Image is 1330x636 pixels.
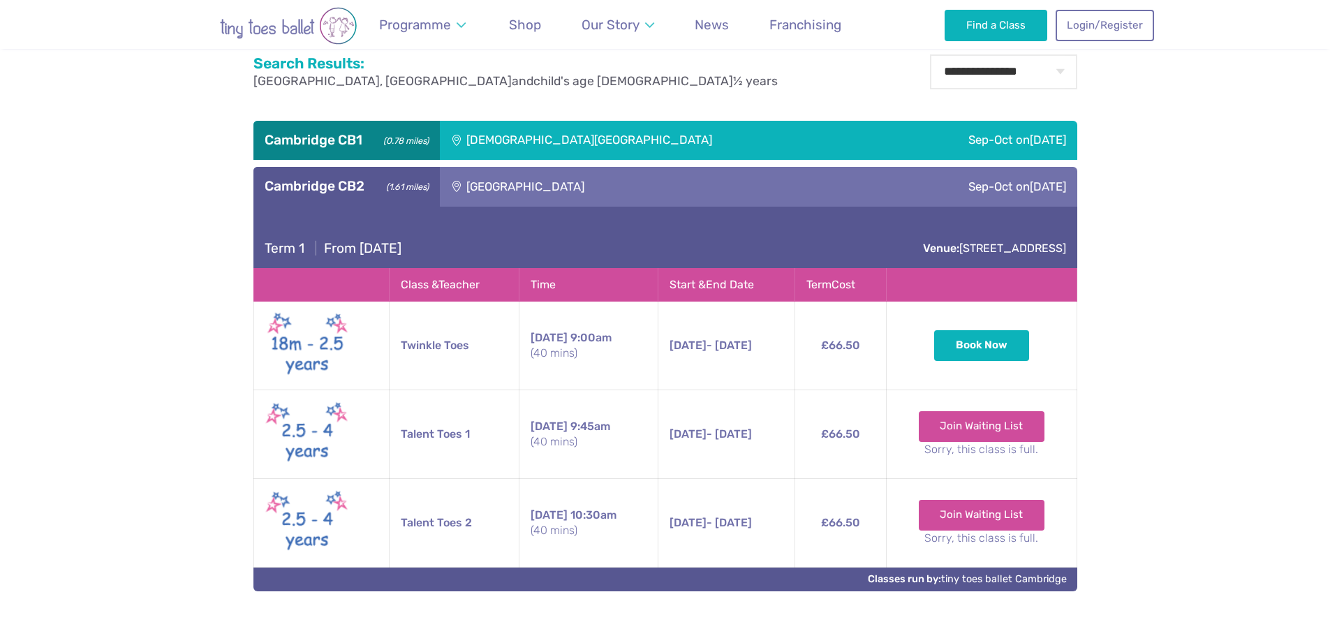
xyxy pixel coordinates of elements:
[531,420,568,433] span: [DATE]
[919,411,1045,442] a: Join Waiting List
[265,399,349,470] img: Talent toes New (May 2025)
[373,8,473,41] a: Programme
[945,10,1047,40] a: Find a Class
[1030,133,1066,147] span: [DATE]
[919,500,1045,531] a: Join Waiting List
[308,240,324,256] span: |
[531,346,646,361] small: (40 mins)
[795,301,887,390] td: £66.50
[800,167,1077,206] div: Sep-Oct on
[390,390,519,478] td: Talent Toes 1
[177,7,400,45] img: tiny toes ballet
[381,178,428,193] small: (1.61 miles)
[670,516,707,529] span: [DATE]
[670,427,707,441] span: [DATE]
[923,242,959,255] strong: Venue:
[253,54,778,73] h2: Search Results:
[934,330,1029,361] button: Book Now
[898,442,1065,457] small: Sorry, this class is full.
[531,523,646,538] small: (40 mins)
[265,178,429,195] h3: Cambridge CB2
[670,339,707,352] span: [DATE]
[253,74,512,88] span: [GEOGRAPHIC_DATA], [GEOGRAPHIC_DATA]
[1056,10,1153,40] a: Login/Register
[531,331,568,344] span: [DATE]
[670,339,752,352] span: - [DATE]
[519,478,658,567] td: 10:30am
[440,167,800,206] div: [GEOGRAPHIC_DATA]
[795,478,887,567] td: £66.50
[582,17,640,33] span: Our Story
[1030,179,1066,193] span: [DATE]
[440,121,887,160] div: [DEMOGRAPHIC_DATA][GEOGRAPHIC_DATA]
[769,17,841,33] span: Franchising
[887,121,1077,160] div: Sep-Oct on
[519,301,658,390] td: 9:00am
[868,573,941,585] strong: Classes run by:
[575,8,660,41] a: Our Story
[253,73,778,90] p: and
[923,242,1066,255] a: Venue:[STREET_ADDRESS]
[898,531,1065,546] small: Sorry, this class is full.
[531,508,568,522] span: [DATE]
[265,310,349,381] img: Twinkle toes New (May 2025)
[531,434,646,450] small: (40 mins)
[670,427,752,441] span: - [DATE]
[379,17,451,33] span: Programme
[509,17,541,33] span: Shop
[265,487,349,559] img: Talent toes New (May 2025)
[533,74,778,88] span: child's age [DEMOGRAPHIC_DATA]½ years
[688,8,736,41] a: News
[519,390,658,478] td: 9:45am
[670,516,752,529] span: - [DATE]
[763,8,848,41] a: Franchising
[390,301,519,390] td: Twinkle Toes
[265,240,401,257] h4: From [DATE]
[503,8,548,41] a: Shop
[795,268,887,301] th: Term Cost
[390,268,519,301] th: Class & Teacher
[265,240,304,256] span: Term 1
[378,132,428,147] small: (0.78 miles)
[265,132,429,149] h3: Cambridge CB1
[695,17,729,33] span: News
[868,573,1067,585] a: Classes run by:tiny toes ballet Cambridge
[390,478,519,567] td: Talent Toes 2
[795,390,887,478] td: £66.50
[519,268,658,301] th: Time
[658,268,795,301] th: Start & End Date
